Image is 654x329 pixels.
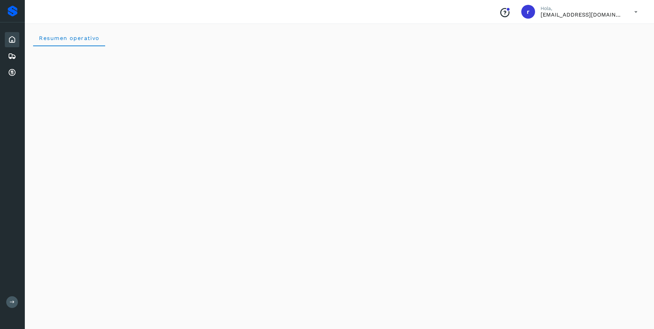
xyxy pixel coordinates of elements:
p: Hola, [541,6,623,11]
span: Resumen operativo [39,35,100,41]
div: Inicio [5,32,19,47]
p: romanreyes@tumsa.com.mx [541,11,623,18]
div: Cuentas por cobrar [5,65,19,80]
div: Embarques [5,49,19,64]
